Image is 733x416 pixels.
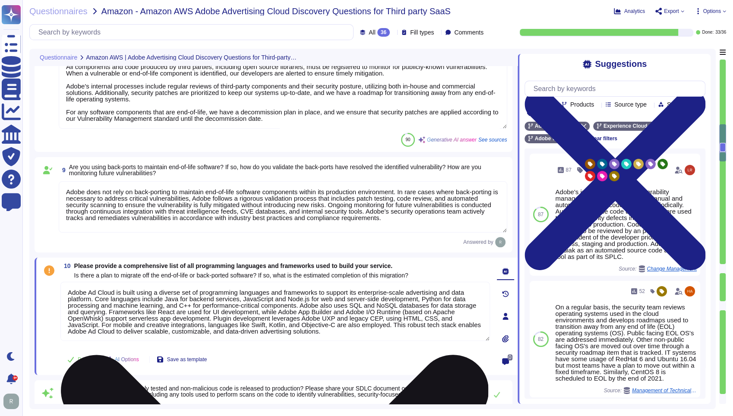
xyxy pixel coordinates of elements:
div: 36 [377,28,390,37]
img: user [685,165,695,175]
span: Fill types [410,29,434,35]
span: Amazon - Amazon AWS Adobe Advertising Cloud Discovery Questions for Third party SaaS [101,7,451,16]
textarea: Adobe does not rely on back-porting to maintain end-of-life software components within its produc... [59,181,507,233]
span: Amazon AWS | Adobe Advertising Cloud Discovery Questions for Third-party SaaS [86,54,297,60]
span: See sources [478,137,507,142]
img: user [685,286,695,296]
span: Options [703,9,721,14]
span: 82 [538,337,543,342]
span: All [369,29,376,35]
div: 9+ [13,375,18,381]
span: Please provide a comprehensive list of all programming languages and frameworks used to build you... [74,262,393,269]
img: user [495,237,506,247]
span: Generative AI answer [427,137,477,142]
span: 87 [538,212,543,217]
button: Analytics [614,8,645,15]
input: Search by keywords [34,25,353,40]
span: Questionnaires [29,7,88,16]
span: Answered by [463,240,493,245]
span: Are you using back-ports to maintain end-of-life software? If so, how do you validate the back-po... [69,164,481,176]
span: 0 [508,354,512,360]
div: On a regular basis, the security team reviews operating systems used in the cloud environments an... [556,304,697,381]
span: Is there a plan to migrate off the end-of-life or back-ported software? If so, what is the estima... [74,272,408,279]
span: 9 [59,167,66,173]
textarea: Adobe Ad Cloud is built using a diverse set of programming languages and frameworks to support it... [60,282,490,341]
input: Search by keywords [529,81,705,96]
span: Questionnaire [40,54,77,60]
span: Source: [604,387,697,394]
span: Analytics [624,9,645,14]
span: 33 / 36 [715,30,726,35]
span: Export [664,9,679,14]
img: user [3,394,19,409]
span: Management of Technical Vulnerabilities [632,388,697,393]
span: Comments [454,29,483,35]
textarea: All components and code produced by third parties, including open source libraries, must be regis... [59,57,507,129]
span: 10 [60,263,71,269]
span: Done: [702,30,714,35]
span: 11 [59,385,69,391]
button: user [2,392,25,411]
span: 90 [405,137,410,142]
